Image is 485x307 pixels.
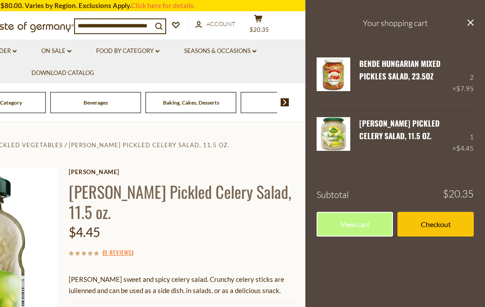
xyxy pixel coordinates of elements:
button: $20.35 [245,14,272,37]
a: [PERSON_NAME] Pickled Celery Salad, 11.5 oz. [359,118,440,141]
a: Download Catalog [31,68,94,78]
a: 0 Reviews [104,248,132,258]
h1: [PERSON_NAME] Pickled Celery Salad, 11.5 oz. [69,181,299,222]
div: 2 × [452,57,474,94]
span: ( ) [102,248,133,257]
a: Click here for details. [131,1,195,9]
a: [PERSON_NAME] [69,168,299,175]
a: On Sale [41,46,71,56]
img: next arrow [281,98,289,106]
a: Seasons & Occasions [184,46,256,56]
a: Food By Category [96,46,159,56]
span: $7.95 [456,84,474,92]
span: $20.35 [443,189,474,199]
div: 1 × [452,117,474,154]
a: [PERSON_NAME] Pickled Celery Salad, 11.5 oz. [69,141,229,149]
a: Baking, Cakes, Desserts [163,99,219,106]
span: Subtotal [317,189,349,200]
a: Beverages [84,99,108,106]
a: Account [195,19,235,29]
span: $4.45 [69,224,100,240]
a: Kuehne Pickled Celery Salad, 11.5 oz. [317,117,350,154]
span: $20.35 [250,26,269,33]
a: Bende Hungarian Mixed Pickles Salad, 23.5oz [317,57,350,94]
img: Bende Hungarian Mixed Pickles Salad, 23.5oz [317,57,350,91]
p: [PERSON_NAME] sweet and spicy celery salad. Crunchy celery sticks are julienned and can be used a... [69,274,299,296]
a: Bende Hungarian Mixed Pickles Salad, 23.5oz [359,58,441,82]
a: View cart [317,212,393,237]
img: Kuehne Pickled Celery Salad, 11.5 oz. [317,117,350,151]
span: Account [207,20,235,27]
a: Checkout [397,212,474,237]
span: $4.45 [456,144,474,152]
